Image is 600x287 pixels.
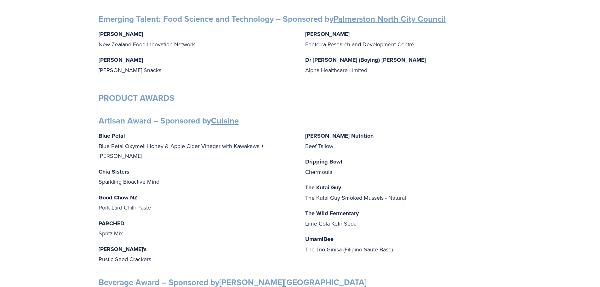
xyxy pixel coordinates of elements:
[99,245,147,253] strong: [PERSON_NAME]'s
[99,92,174,104] strong: PRODUCT AWARDS
[305,235,334,243] strong: UmamiBee
[99,192,295,213] p: Pork Lard Chilli Paste
[305,56,426,64] strong: Dr [PERSON_NAME] (Boying) [PERSON_NAME]
[99,115,239,127] strong: Artisan Award – Sponsored by
[99,244,295,264] p: Rustic Seed Crackers
[99,13,446,25] strong: Emerging Talent: Food Science and Technology – Sponsored by
[99,30,143,38] strong: [PERSON_NAME]
[305,131,502,151] p: Beef Tallow
[305,30,350,38] strong: [PERSON_NAME]
[305,55,502,75] p: Alpha Healthcare Limited
[211,115,239,127] a: Cuisine
[99,131,295,161] p: Blue Petal Oxymel: Honey & Apple Cider Vinegar with Kawakawa + [PERSON_NAME]
[305,234,502,254] p: The Trio Ginisa (Filipino Saute Base)
[305,183,341,192] strong: The Kutai Guy
[99,168,129,176] strong: Chia Sisters
[305,182,502,203] p: The Kutai Guy Smoked Mussels - Natural
[305,158,342,166] strong: Dripping Bowl
[305,29,502,49] p: Fonterra Research and Development Centre
[99,56,143,64] strong: [PERSON_NAME]
[305,132,374,140] strong: [PERSON_NAME] Nutrition
[99,167,295,187] p: Sparkling Bioactive Mind
[305,208,502,228] p: Lime Cola Kefir Soda
[305,157,502,177] p: Chermoula
[305,209,359,217] strong: The Wild Fermentary
[99,132,125,140] strong: Blue Petal
[99,219,124,227] strong: PARCHED
[99,218,295,238] p: Spritz Mix
[99,193,138,202] strong: Good Chow NZ
[334,13,446,25] a: Palmerston North City Council
[99,55,295,75] p: [PERSON_NAME] Snacks
[99,29,295,49] p: New Zealand Food Innovation Network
